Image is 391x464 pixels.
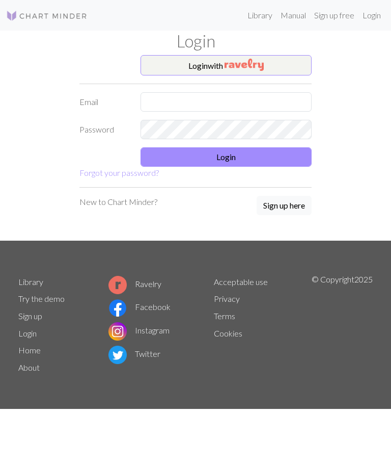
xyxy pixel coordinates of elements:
[6,10,88,22] img: Logo
[73,92,134,112] label: Email
[214,311,235,321] a: Terms
[214,277,268,287] a: Acceptable use
[214,328,242,338] a: Cookies
[358,5,385,25] a: Login
[108,302,171,312] a: Facebook
[108,279,161,289] a: Ravelry
[79,196,157,208] p: New to Chart Minder?
[243,5,276,25] a: Library
[18,311,42,321] a: Sign up
[141,147,312,167] button: Login
[18,345,41,355] a: Home
[108,349,160,358] a: Twitter
[108,346,127,364] img: Twitter logo
[73,120,134,139] label: Password
[276,5,310,25] a: Manual
[141,55,312,75] button: Loginwith
[12,31,379,51] h1: Login
[310,5,358,25] a: Sign up free
[18,363,40,372] a: About
[312,273,373,376] p: © Copyright 2025
[257,196,312,216] a: Sign up here
[108,276,127,294] img: Ravelry logo
[225,59,264,71] img: Ravelry
[257,196,312,215] button: Sign up here
[108,322,127,341] img: Instagram logo
[79,168,159,177] a: Forgot your password?
[214,294,240,303] a: Privacy
[108,299,127,317] img: Facebook logo
[18,277,43,287] a: Library
[108,325,170,335] a: Instagram
[18,328,37,338] a: Login
[18,294,65,303] a: Try the demo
